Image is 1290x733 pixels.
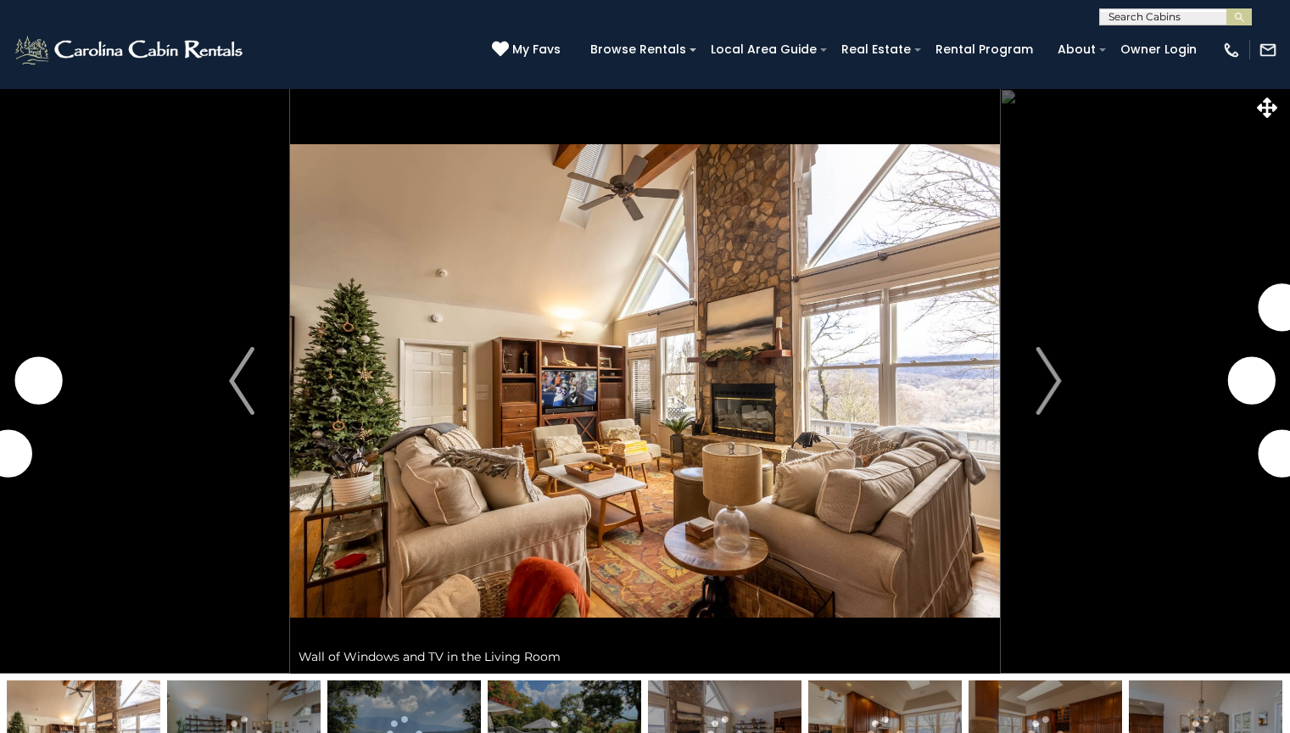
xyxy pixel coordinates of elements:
[582,36,695,63] a: Browse Rentals
[702,36,825,63] a: Local Area Guide
[1049,36,1104,63] a: About
[1036,347,1061,415] img: arrow
[193,88,291,674] button: Previous
[13,33,248,67] img: White-1-2.png
[1112,36,1205,63] a: Owner Login
[833,36,919,63] a: Real Estate
[229,347,254,415] img: arrow
[512,41,561,59] span: My Favs
[290,640,1000,674] div: Wall of Windows and TV in the Living Room
[1000,88,1097,674] button: Next
[927,36,1041,63] a: Rental Program
[1222,41,1241,59] img: phone-regular-white.png
[1259,41,1277,59] img: mail-regular-white.png
[492,41,565,59] a: My Favs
